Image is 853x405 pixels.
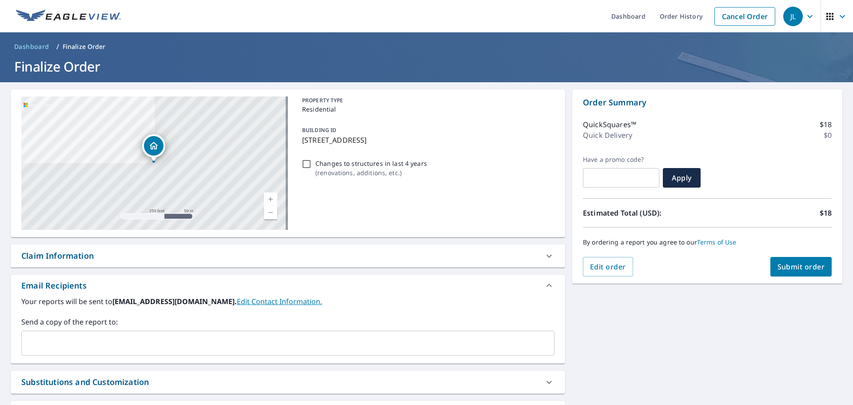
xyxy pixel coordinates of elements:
[302,135,551,145] p: [STREET_ADDRESS]
[583,156,659,164] label: Have a promo code?
[112,297,237,306] b: [EMAIL_ADDRESS][DOMAIN_NAME].
[21,296,554,307] label: Your reports will be sent to
[670,173,694,183] span: Apply
[583,257,633,277] button: Edit order
[21,280,87,292] div: Email Recipients
[302,96,551,104] p: PROPERTY TYPE
[264,206,277,219] a: Current Level 17, Zoom Out
[237,297,322,306] a: EditContactInfo
[11,371,565,393] div: Substitutions and Customization
[820,119,832,130] p: $18
[14,42,49,51] span: Dashboard
[56,41,59,52] li: /
[142,134,165,162] div: Dropped pin, building 1, Residential property, 501 S Miner St Colville, WA 99114
[264,192,277,206] a: Current Level 17, Zoom In
[302,126,336,134] p: BUILDING ID
[783,7,803,26] div: JL
[583,130,632,140] p: Quick Delivery
[820,208,832,218] p: $18
[583,96,832,108] p: Order Summary
[63,42,106,51] p: Finalize Order
[21,317,554,327] label: Send a copy of the report to:
[663,168,701,188] button: Apply
[770,257,832,277] button: Submit order
[583,208,707,218] p: Estimated Total (USD):
[11,57,842,76] h1: Finalize Order
[777,262,825,272] span: Submit order
[302,104,551,114] p: Residential
[21,376,149,388] div: Substitutions and Customization
[11,245,565,267] div: Claim Information
[583,119,636,130] p: QuickSquares™
[315,168,427,177] p: ( renovations, additions, etc. )
[824,130,832,140] p: $0
[11,40,53,54] a: Dashboard
[590,262,626,272] span: Edit order
[16,10,121,23] img: EV Logo
[11,40,842,54] nav: breadcrumb
[11,275,565,296] div: Email Recipients
[21,250,94,262] div: Claim Information
[583,238,832,246] p: By ordering a report you agree to our
[315,159,427,168] p: Changes to structures in last 4 years
[697,238,737,246] a: Terms of Use
[714,7,775,26] a: Cancel Order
